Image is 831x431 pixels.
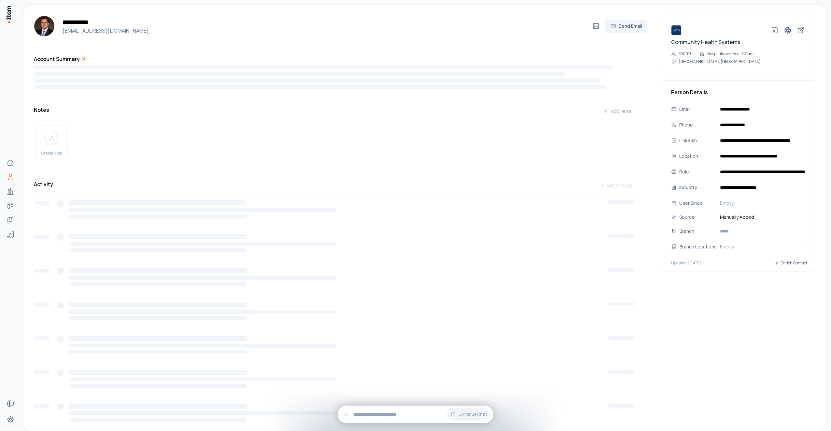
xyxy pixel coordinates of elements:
span: Create Note [41,151,62,156]
h3: Notes [34,106,49,114]
span: Manually Added [717,214,807,221]
a: Companies [4,185,17,198]
a: Community Health Systems [671,38,740,46]
a: Forms [4,397,17,410]
div: Source [679,214,715,221]
div: Phone [679,121,715,128]
div: Role [679,168,715,175]
img: Item Brain Logo [5,5,12,24]
div: LinkedIn [679,137,715,144]
a: Analytics [4,228,17,241]
p: Hospitals and Health Care [707,51,754,56]
img: Drew Mason [34,16,55,37]
a: People [4,171,17,184]
a: Home [4,156,17,169]
img: create note [44,131,59,145]
button: Add Note [598,105,637,118]
div: User Since [679,200,715,207]
button: Continue Chat [447,408,491,421]
a: Deals [4,199,17,212]
button: create noteCreate Note [35,126,68,158]
h3: Person Details [671,88,807,96]
div: Email [679,106,715,113]
h3: Activity [34,180,53,188]
div: Add Note [603,108,632,114]
a: Agents [4,214,17,227]
span: Empty [720,200,734,206]
p: 10001+ [679,51,692,56]
button: Send Email [605,20,647,33]
span: Continue Chat [458,412,487,417]
p: [GEOGRAPHIC_DATA], [GEOGRAPHIC_DATA] [679,59,761,64]
h4: [EMAIL_ADDRESS][DOMAIN_NAME] [60,27,589,35]
div: Continue Chat [338,406,493,423]
button: Enrich Contact [775,257,807,269]
button: Empty [717,198,807,208]
a: Settings [4,413,17,426]
img: Community Health Systems [671,25,682,36]
p: Updated: [DATE] [671,260,701,266]
div: Branch [680,228,721,235]
h3: Account Summary [34,55,80,63]
div: Branch Locations [680,243,721,250]
div: Location [679,153,715,160]
div: Industry [679,184,715,191]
